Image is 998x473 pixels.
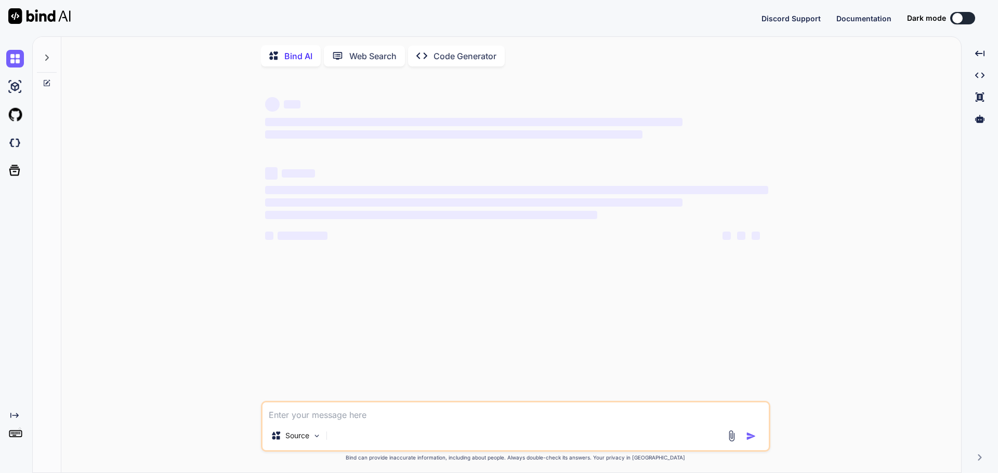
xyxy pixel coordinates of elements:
img: ai-studio [6,78,24,96]
p: Bind can provide inaccurate information, including about people. Always double-check its answers.... [261,454,770,462]
p: Source [285,430,309,441]
span: Documentation [836,14,891,23]
span: Discord Support [761,14,821,23]
img: attachment [726,430,738,442]
span: ‌ [265,118,682,126]
img: darkCloudIdeIcon [6,134,24,152]
span: ‌ [265,130,642,139]
p: Code Generator [434,50,496,62]
span: ‌ [723,232,731,240]
span: ‌ [265,186,768,194]
span: ‌ [278,232,327,240]
span: ‌ [265,211,597,219]
p: Web Search [349,50,397,62]
img: githubLight [6,106,24,124]
span: ‌ [265,97,280,112]
p: Bind AI [284,50,312,62]
img: chat [6,50,24,67]
span: ‌ [265,198,682,207]
span: ‌ [282,169,315,178]
img: icon [746,431,756,441]
span: ‌ [265,167,278,180]
button: Discord Support [761,13,821,24]
span: ‌ [752,232,760,240]
button: Documentation [836,13,891,24]
span: ‌ [265,232,273,240]
span: ‌ [284,100,300,109]
img: Pick Models [312,431,321,440]
img: Bind AI [8,8,71,24]
span: Dark mode [907,13,946,23]
span: ‌ [737,232,745,240]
